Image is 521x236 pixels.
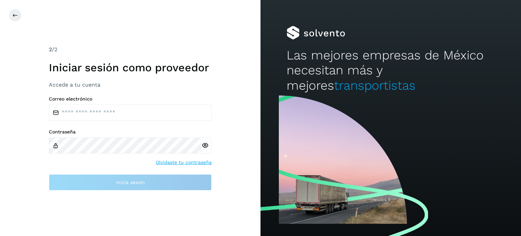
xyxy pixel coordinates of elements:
[49,81,212,88] h3: Accede a tu cuenta
[49,129,212,135] label: Contraseña
[156,159,212,166] a: Olvidaste tu contraseña
[116,180,145,185] span: Inicia sesión
[49,96,212,102] label: Correo electrónico
[49,174,212,190] button: Inicia sesión
[334,78,416,93] span: transportistas
[49,46,52,53] span: 2
[49,61,212,74] h1: Iniciar sesión como proveedor
[287,48,495,93] h2: Las mejores empresas de México necesitan más y mejores
[49,46,212,54] div: /2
